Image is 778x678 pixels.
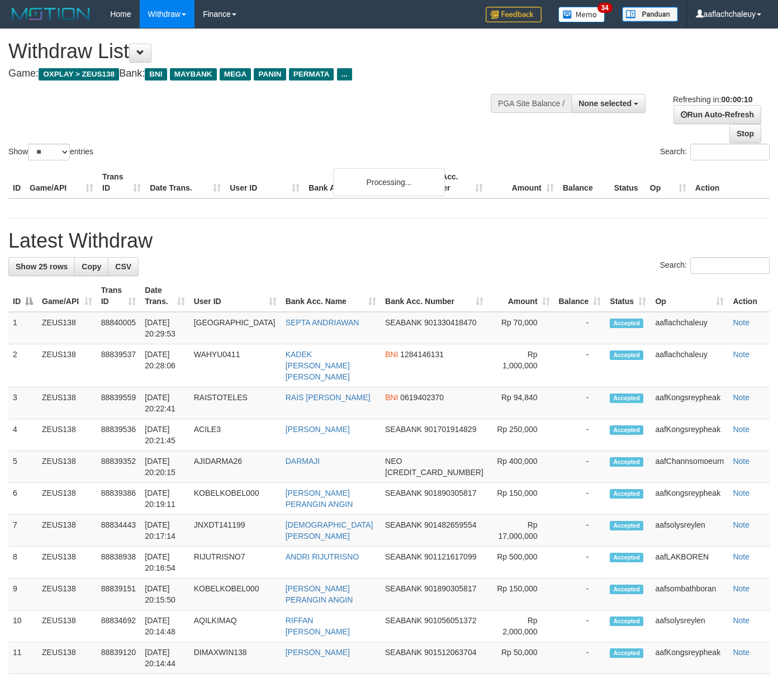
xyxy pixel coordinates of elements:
[733,425,749,434] a: Note
[400,350,444,359] span: Copy 1284146131 to clipboard
[8,419,37,451] td: 4
[488,280,554,312] th: Amount: activate to sort column ascending
[610,648,643,658] span: Accepted
[8,257,75,276] a: Show 25 rows
[286,520,373,540] a: [DEMOGRAPHIC_DATA][PERSON_NAME]
[37,483,97,515] td: ZEUS138
[37,451,97,483] td: ZEUS138
[115,262,131,271] span: CSV
[651,579,728,610] td: aafsombathboran
[8,230,770,252] h1: Latest Withdraw
[651,344,728,387] td: aaflachchaleuy
[108,257,139,276] a: CSV
[189,280,281,312] th: User ID: activate to sort column ascending
[189,610,281,642] td: AQILKIMAQ
[651,451,728,483] td: aafChannsomoeurn
[385,468,483,477] span: Copy 5859459291049533 to clipboard
[97,610,141,642] td: 88834692
[733,457,749,466] a: Note
[286,584,353,604] a: [PERSON_NAME] PERANGIN ANGIN
[733,489,749,497] a: Note
[140,515,189,547] td: [DATE] 20:17:14
[145,167,225,198] th: Date Trans.
[25,167,98,198] th: Game/API
[673,95,752,104] span: Refreshing in:
[651,483,728,515] td: aafKongsreypheak
[385,616,422,625] span: SEABANK
[651,419,728,451] td: aafKongsreypheak
[39,68,119,80] span: OXPLAY > ZEUS138
[97,642,141,674] td: 88839120
[558,167,610,198] th: Balance
[189,483,281,515] td: KOBELKOBEL000
[140,483,189,515] td: [DATE] 20:19:11
[385,425,422,434] span: SEABANK
[220,68,252,80] span: MEGA
[381,280,488,312] th: Bank Acc. Number: activate to sort column ascending
[605,280,651,312] th: Status: activate to sort column ascending
[610,393,643,403] span: Accepted
[733,648,749,657] a: Note
[189,579,281,610] td: KOBELKOBEL000
[140,344,189,387] td: [DATE] 20:28:06
[189,419,281,451] td: ACILE3
[554,579,606,610] td: -
[8,515,37,547] td: 7
[385,393,398,402] span: BNI
[140,312,189,344] td: [DATE] 20:29:53
[286,648,350,657] a: [PERSON_NAME]
[424,318,476,327] span: Copy 901330418470 to clipboard
[385,350,398,359] span: BNI
[8,547,37,579] td: 8
[690,144,770,160] input: Search:
[97,344,141,387] td: 88839537
[651,642,728,674] td: aafKongsreypheak
[8,579,37,610] td: 9
[189,515,281,547] td: JNXDT141199
[424,520,476,529] span: Copy 901482659554 to clipboard
[651,515,728,547] td: aafsolysreylen
[37,387,97,419] td: ZEUS138
[37,515,97,547] td: ZEUS138
[610,425,643,435] span: Accepted
[488,419,554,451] td: Rp 250,000
[28,144,70,160] select: Showentries
[646,167,691,198] th: Op
[97,419,141,451] td: 88839536
[16,262,68,271] span: Show 25 rows
[37,344,97,387] td: ZEUS138
[8,344,37,387] td: 2
[554,483,606,515] td: -
[554,387,606,419] td: -
[286,350,350,381] a: KADEK [PERSON_NAME] [PERSON_NAME]
[37,419,97,451] td: ZEUS138
[733,616,749,625] a: Note
[189,387,281,419] td: RAISTOTELES
[424,584,476,593] span: Copy 901890305817 to clipboard
[189,344,281,387] td: WAHYU0411
[578,99,632,108] span: None selected
[651,547,728,579] td: aafLAKBOREN
[554,642,606,674] td: -
[8,483,37,515] td: 6
[597,3,613,13] span: 34
[140,387,189,419] td: [DATE] 20:22:41
[733,318,749,327] a: Note
[97,483,141,515] td: 88839386
[488,483,554,515] td: Rp 150,000
[8,144,93,160] label: Show entries
[286,552,359,561] a: ANDRI RIJUTRISNO
[286,616,350,636] a: RIFFAN [PERSON_NAME]
[610,350,643,360] span: Accepted
[733,552,749,561] a: Note
[729,124,761,143] a: Stop
[622,7,678,22] img: panduan.png
[488,610,554,642] td: Rp 2,000,000
[8,312,37,344] td: 1
[487,167,558,198] th: Amount
[488,344,554,387] td: Rp 1,000,000
[488,387,554,419] td: Rp 94,840
[37,280,97,312] th: Game/API: activate to sort column ascending
[488,642,554,674] td: Rp 50,000
[385,457,402,466] span: NEO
